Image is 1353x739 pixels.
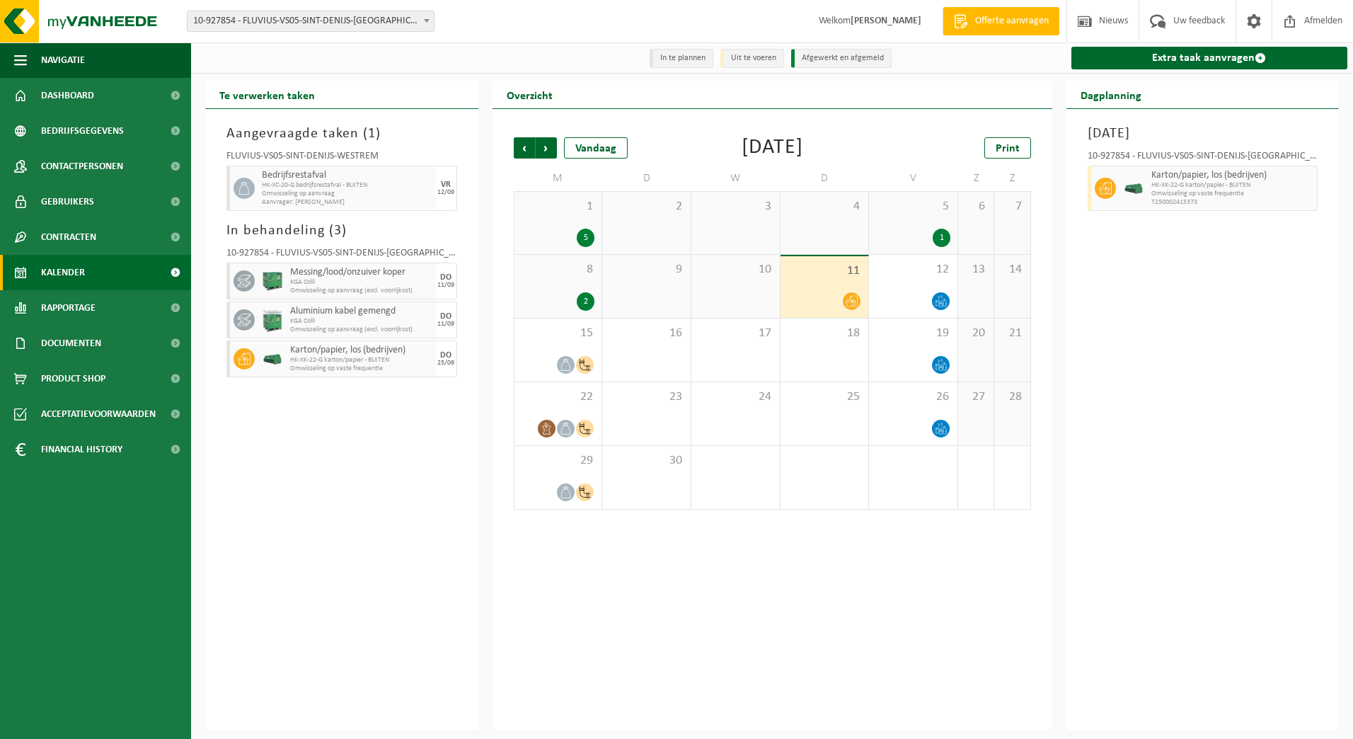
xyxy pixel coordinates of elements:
[205,81,329,108] h2: Te verwerken taken
[876,389,950,405] span: 26
[650,49,713,68] li: In te plannen
[262,309,283,332] img: PB-HB-1400-HPE-GN-11
[41,396,156,432] span: Acceptatievoorwaarden
[41,432,122,467] span: Financial History
[441,181,451,189] div: VR
[41,219,96,255] span: Contracten
[876,326,950,341] span: 19
[984,137,1031,159] a: Print
[41,326,101,361] span: Documenten
[262,198,432,207] span: Aanvrager: [PERSON_NAME]
[41,255,85,290] span: Kalender
[1123,183,1144,194] img: HK-XK-22-GN-00
[226,220,457,241] h3: In behandeling ( )
[290,356,432,365] span: HK-XK-22-G karton/papier - BUITEN
[609,453,684,469] span: 30
[996,143,1020,154] span: Print
[1088,123,1318,144] h3: [DATE]
[1066,81,1156,108] h2: Dagplanning
[226,123,457,144] h3: Aangevraagde taken ( )
[437,360,454,367] div: 25/09
[514,166,603,191] td: M
[781,166,870,191] td: D
[334,224,342,238] span: 3
[577,229,594,247] div: 5
[943,7,1059,35] a: Offerte aanvragen
[965,389,986,405] span: 27
[609,389,684,405] span: 23
[522,453,595,469] span: 29
[290,345,432,356] span: Karton/papier, los (bedrijven)
[1088,151,1318,166] div: 10-927854 - FLUVIUS-VS05-SINT-DENIJS-[GEOGRAPHIC_DATA] - [GEOGRAPHIC_DATA]
[1151,170,1314,181] span: Karton/papier, los (bedrijven)
[869,166,958,191] td: V
[609,326,684,341] span: 16
[437,189,454,196] div: 12/09
[493,81,567,108] h2: Overzicht
[720,49,784,68] li: Uit te voeren
[290,267,432,278] span: Messing/lood/onzuiver koper
[698,389,773,405] span: 24
[522,262,595,277] span: 8
[788,199,862,214] span: 4
[788,326,862,341] span: 18
[609,199,684,214] span: 2
[1001,389,1023,405] span: 28
[41,184,94,219] span: Gebruikers
[1001,326,1023,341] span: 21
[41,42,85,78] span: Navigatie
[226,248,457,263] div: 10-927854 - FLUVIUS-VS05-SINT-DENIJS-[GEOGRAPHIC_DATA] - [GEOGRAPHIC_DATA]
[522,199,595,214] span: 1
[437,321,454,328] div: 11/09
[41,361,105,396] span: Product Shop
[262,190,432,198] span: Omwisseling op aanvraag
[958,166,994,191] td: Z
[437,282,454,289] div: 11/09
[876,199,950,214] span: 5
[698,326,773,341] span: 17
[262,170,432,181] span: Bedrijfsrestafval
[290,306,432,317] span: Aluminium kabel gemengd
[698,199,773,214] span: 3
[791,49,892,68] li: Afgewerkt en afgemeld
[41,290,96,326] span: Rapportage
[368,127,376,141] span: 1
[522,326,595,341] span: 15
[290,278,432,287] span: KGA Colli
[691,166,781,191] td: W
[1151,198,1314,207] span: T250002415373
[514,137,535,159] span: Vorige
[522,389,595,405] span: 22
[564,137,628,159] div: Vandaag
[965,326,986,341] span: 20
[290,317,432,326] span: KGA Colli
[41,113,124,149] span: Bedrijfsgegevens
[609,262,684,277] span: 9
[226,151,457,166] div: FLUVIUS-VS05-SINT-DENIJS-WESTREM
[851,16,921,26] strong: [PERSON_NAME]
[290,365,432,373] span: Omwisseling op vaste frequentie
[290,326,432,334] span: Omwisseling op aanvraag (excl. voorrijkost)
[440,351,451,360] div: DO
[187,11,434,32] span: 10-927854 - FLUVIUS-VS05-SINT-DENIJS-WESTREM - SINT-DENIJS-WESTREM
[577,292,594,311] div: 2
[262,181,432,190] span: HK-XC-20-G bedrijfsrestafval - BUITEN
[788,263,862,279] span: 11
[965,262,986,277] span: 13
[440,273,451,282] div: DO
[536,137,557,159] span: Volgende
[994,166,1030,191] td: Z
[41,78,94,113] span: Dashboard
[933,229,950,247] div: 1
[972,14,1052,28] span: Offerte aanvragen
[876,262,950,277] span: 12
[698,262,773,277] span: 10
[742,137,803,159] div: [DATE]
[290,287,432,295] span: Omwisseling op aanvraag (excl. voorrijkost)
[1001,199,1023,214] span: 7
[188,11,434,31] span: 10-927854 - FLUVIUS-VS05-SINT-DENIJS-WESTREM - SINT-DENIJS-WESTREM
[1151,181,1314,190] span: HK-XK-22-G karton/papier - BUITEN
[1071,47,1348,69] a: Extra taak aanvragen
[1151,190,1314,198] span: Omwisseling op vaste frequentie
[7,708,236,739] iframe: chat widget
